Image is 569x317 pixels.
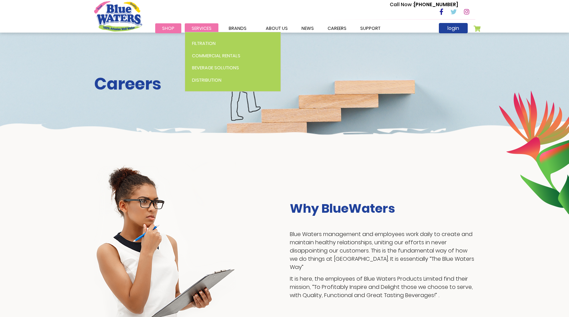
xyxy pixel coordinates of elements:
a: support [353,23,387,33]
h2: Careers [94,74,475,94]
p: Blue Waters management and employees work daily to create and maintain healthy relationships, uni... [290,230,475,271]
a: login [439,23,468,33]
a: News [295,23,321,33]
h3: Why BlueWaters [290,201,475,216]
img: career-intro-leaves.png [499,90,569,214]
a: store logo [94,1,142,31]
span: Beverage Solutions [192,64,239,71]
span: Distribution [192,77,221,83]
a: careers [321,23,353,33]
span: Filtration [192,40,216,47]
span: Commercial Rentals [192,52,240,59]
span: Services [192,25,212,32]
span: Shop [162,25,174,32]
a: about us [259,23,295,33]
span: Call Now : [390,1,414,8]
span: Brands [229,25,247,32]
p: It is here, the employees of Blue Waters Products Limited find their mission, “To Profitably Insp... [290,275,475,300]
p: [PHONE_NUMBER] [390,1,458,8]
